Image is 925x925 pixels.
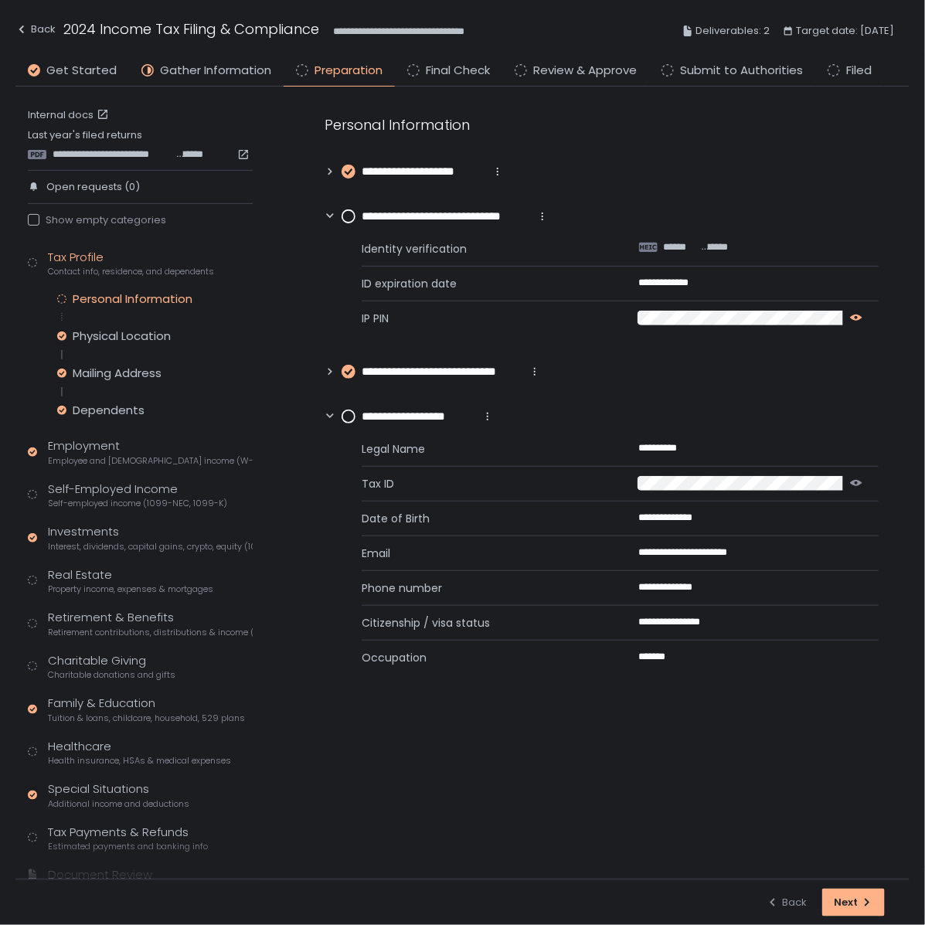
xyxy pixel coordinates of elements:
[426,62,490,80] span: Final Check
[362,546,602,561] span: Email
[834,896,873,910] div: Next
[362,441,602,457] span: Legal Name
[48,583,213,595] span: Property income, expenses & mortgages
[48,669,175,681] span: Charitable donations and gifts
[48,541,253,553] span: Interest, dividends, capital gains, crypto, equity (1099s, K-1s)
[48,824,208,853] div: Tax Payments & Refunds
[362,650,602,665] span: Occupation
[362,580,602,596] span: Phone number
[48,249,214,278] div: Tax Profile
[48,798,189,810] span: Additional income and deductions
[48,266,214,277] span: Contact info, residence, and dependents
[362,615,602,631] span: Citizenship / visa status
[48,780,189,810] div: Special Situations
[48,755,231,767] span: Health insurance, HSAs & medical expenses
[767,889,807,916] button: Back
[822,889,885,916] button: Next
[48,455,253,467] span: Employee and [DEMOGRAPHIC_DATA] income (W-2s)
[362,311,600,326] span: IP PIN
[48,695,245,724] div: Family & Education
[695,22,770,40] span: Deliverables: 2
[362,241,602,257] span: Identity verification
[28,108,112,122] a: Internal docs
[160,62,271,80] span: Gather Information
[362,276,602,291] span: ID expiration date
[73,366,162,381] div: Mailing Address
[48,841,208,852] span: Estimated payments and banking info
[767,896,807,910] div: Back
[48,498,227,509] span: Self-employed income (1099-NEC, 1099-K)
[73,328,171,344] div: Physical Location
[15,20,56,39] div: Back
[48,437,253,467] div: Employment
[48,866,152,884] div: Document Review
[28,128,253,161] div: Last year's filed returns
[63,19,319,39] h1: 2024 Income Tax Filing & Compliance
[48,566,213,596] div: Real Estate
[46,62,117,80] span: Get Started
[15,19,56,44] button: Back
[796,22,894,40] span: Target date: [DATE]
[48,609,253,638] div: Retirement & Benefits
[48,481,227,510] div: Self-Employed Income
[46,180,140,194] span: Open requests (0)
[48,738,231,767] div: Healthcare
[48,652,175,682] div: Charitable Giving
[73,291,192,307] div: Personal Information
[48,712,245,724] span: Tuition & loans, childcare, household, 529 plans
[315,62,383,80] span: Preparation
[846,62,872,80] span: Filed
[325,114,879,135] div: Personal Information
[73,403,145,418] div: Dependents
[362,511,602,526] span: Date of Birth
[48,627,253,638] span: Retirement contributions, distributions & income (1099-R, 5498)
[680,62,803,80] span: Submit to Authorities
[48,523,253,553] div: Investments
[362,476,600,491] span: Tax ID
[533,62,637,80] span: Review & Approve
